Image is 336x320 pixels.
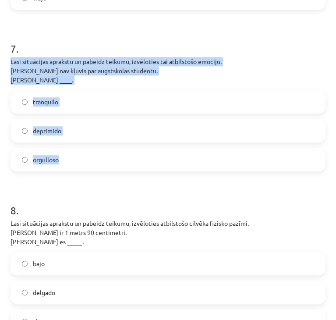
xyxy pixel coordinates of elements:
[22,290,28,295] input: delgado
[33,288,55,297] span: delgado
[22,99,28,105] input: tranquilo
[11,189,325,216] h1: 8 .
[11,27,325,54] h1: 7 .
[33,126,61,135] span: deprimido
[33,155,59,164] span: orgulloso
[22,261,28,267] input: bajo
[33,259,45,268] span: bajo
[22,128,28,134] input: deprimido
[11,57,325,85] p: Lasi situācijas aprakstu un pabeidz teikumu, izvēloties tai atbilstošo emociju. [PERSON_NAME] nav...
[33,97,58,107] span: tranquilo
[11,219,325,246] p: Lasi situācijas aprakstu un pabeidz teikumu, izvēloties atbilstošo cilvēka fizisko pazīmi. [PERSO...
[22,157,28,163] input: orgulloso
